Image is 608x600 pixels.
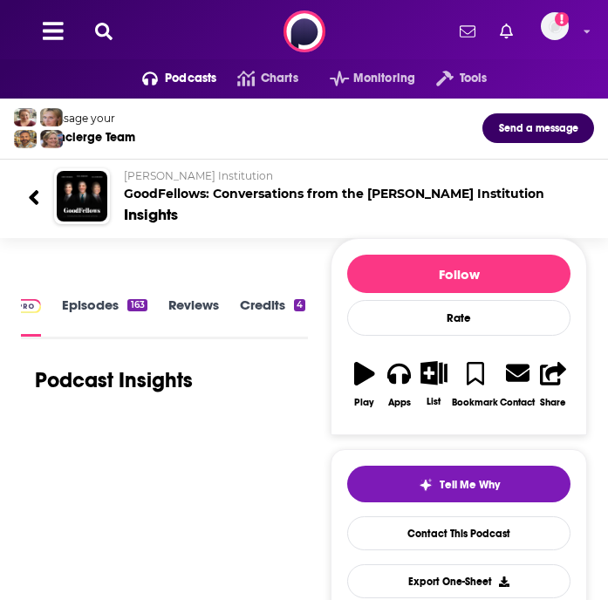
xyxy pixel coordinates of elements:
div: Bookmark [452,397,498,408]
button: Share [536,350,570,419]
span: Charts [261,66,298,91]
a: Reviews [168,297,219,336]
div: 4 [294,299,305,311]
svg: Add a profile image [555,12,569,26]
div: List [427,396,441,407]
div: Apps [388,397,411,408]
span: [PERSON_NAME] Institution [124,169,273,182]
span: Monitoring [353,66,415,91]
div: 163 [127,299,147,311]
img: Podchaser Pro [10,299,41,313]
img: Sydney Profile [14,108,37,126]
a: Show notifications dropdown [493,17,520,46]
div: Contact [500,396,535,408]
button: tell me why sparkleTell Me Why [347,466,570,502]
button: Follow [347,255,570,293]
div: Concierge Team [43,130,135,145]
span: Tell Me Why [440,478,500,492]
h1: Podcast Insights [35,367,193,393]
button: Bookmark [451,350,499,419]
img: Podchaser - Follow, Share and Rate Podcasts [284,10,325,52]
img: Jules Profile [40,108,63,126]
button: open menu [121,65,217,92]
img: User Profile [541,12,569,40]
button: Play [347,350,382,419]
span: Tools [460,66,488,91]
button: open menu [415,65,487,92]
a: Episodes163 [62,297,147,336]
span: Logged in as Jeffmarschner [541,12,569,40]
button: open menu [309,65,415,92]
a: Charts [216,65,297,92]
img: Barbara Profile [40,130,63,148]
div: Message your [43,112,135,125]
div: Share [540,397,566,408]
a: Logged in as Jeffmarschner [541,12,579,51]
a: Contact This Podcast [347,516,570,550]
a: Contact [499,350,536,419]
a: Credits4 [240,297,305,336]
span: Podcasts [165,66,216,91]
a: Show notifications dropdown [453,17,482,46]
button: Send a message [482,113,594,143]
img: tell me why sparkle [419,478,433,492]
h2: GoodFellows: Conversations from the [PERSON_NAME] Institution [124,169,580,201]
img: GoodFellows: Conversations from the Hoover Institution [57,171,107,222]
button: List [417,350,452,418]
div: Insights [124,205,178,224]
div: Rate [347,300,570,336]
img: Jon Profile [14,130,37,148]
div: Play [354,397,374,408]
button: Apps [382,350,417,419]
button: Export One-Sheet [347,564,570,598]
